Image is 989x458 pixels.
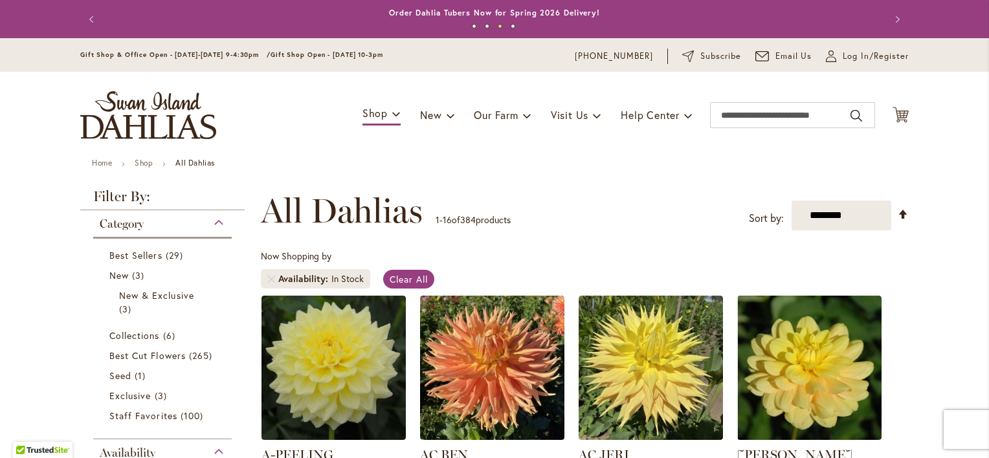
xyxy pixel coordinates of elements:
span: Seed [109,369,131,382]
img: AC BEN [420,296,564,440]
span: 384 [460,213,476,226]
span: Now Shopping by [261,250,331,262]
span: All Dahlias [261,191,423,230]
span: Help Center [621,108,680,122]
button: 1 of 4 [472,24,476,28]
button: 3 of 4 [498,24,502,28]
span: 1 [135,369,149,382]
iframe: Launch Accessibility Center [10,412,46,448]
span: 3 [155,389,170,402]
button: 2 of 4 [485,24,489,28]
span: Gift Shop Open - [DATE] 10-3pm [271,50,383,59]
button: Next [883,6,909,32]
span: Visit Us [551,108,588,122]
img: AC Jeri [579,296,723,440]
span: New [420,108,441,122]
span: 3 [132,268,148,282]
a: New &amp; Exclusive [119,289,209,316]
span: 29 [166,248,186,262]
a: Exclusive [109,389,219,402]
a: Clear All [383,270,434,289]
span: Best Cut Flowers [109,349,186,362]
span: Staff Favorites [109,409,177,422]
span: Subscribe [700,50,741,63]
span: 6 [163,329,179,342]
img: A-Peeling [261,296,406,440]
div: In Stock [331,272,364,285]
span: Availability [278,272,331,285]
span: Category [100,217,144,231]
label: Sort by: [749,206,784,230]
span: Shop [362,106,388,120]
span: Email Us [775,50,812,63]
span: 100 [181,409,206,422]
span: New [109,269,129,281]
a: Best Sellers [109,248,219,262]
span: 16 [443,213,452,226]
a: Order Dahlia Tubers Now for Spring 2026 Delivery! [389,8,600,17]
a: Seed [109,369,219,382]
a: Collections [109,329,219,342]
a: AC BEN [420,430,564,442]
span: Best Sellers [109,249,162,261]
a: Log In/Register [826,50,909,63]
a: New [109,268,219,282]
a: Subscribe [682,50,741,63]
strong: Filter By: [80,190,245,210]
a: A-Peeling [261,430,406,442]
span: 3 [119,302,135,316]
span: 1 [436,213,439,226]
a: store logo [80,91,216,139]
strong: All Dahlias [175,158,215,168]
a: Best Cut Flowers [109,349,219,362]
p: - of products [436,210,511,230]
a: Staff Favorites [109,409,219,422]
span: Our Farm [474,108,518,122]
img: AHOY MATEY [737,296,882,440]
a: Home [92,158,112,168]
span: 265 [189,349,216,362]
span: Clear All [390,273,428,285]
span: Log In/Register [843,50,909,63]
span: New & Exclusive [119,289,194,301]
button: 4 of 4 [511,24,515,28]
span: Collections [109,329,160,342]
a: AHOY MATEY [737,430,882,442]
a: Remove Availability In Stock [267,275,275,283]
a: Shop [135,158,153,168]
a: Email Us [755,50,812,63]
a: [PHONE_NUMBER] [575,50,653,63]
span: Gift Shop & Office Open - [DATE]-[DATE] 9-4:30pm / [80,50,271,59]
span: Exclusive [109,389,151,402]
button: Previous [80,6,106,32]
a: AC Jeri [579,430,723,442]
